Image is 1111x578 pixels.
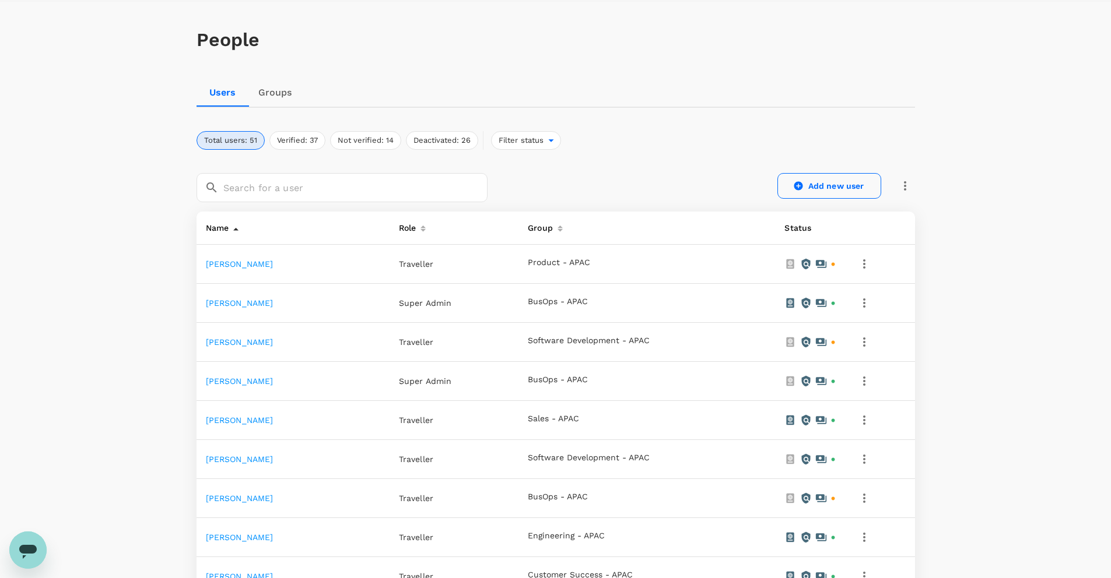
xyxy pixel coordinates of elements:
input: Search for a user [223,173,488,202]
button: Verified: 37 [269,131,325,150]
a: Users [197,79,249,107]
a: [PERSON_NAME] [206,415,274,425]
h1: People [197,29,915,51]
div: Name [201,216,229,235]
iframe: Button to launch messaging window [9,531,47,569]
a: [PERSON_NAME] [206,337,274,347]
th: Status [775,212,845,245]
a: [PERSON_NAME] [206,298,274,308]
button: Product - APAC [528,258,590,267]
a: [PERSON_NAME] [206,454,274,464]
span: Traveller [399,415,433,425]
a: Add new user [777,173,881,199]
span: Traveller [399,494,433,503]
button: Deactivated: 26 [406,131,478,150]
button: Software Development - APAC [528,336,650,346]
div: Role [394,216,416,235]
span: Traveller [399,259,433,269]
div: Group [523,216,553,235]
a: [PERSON_NAME] [206,533,274,542]
span: Super Admin [399,298,452,308]
a: [PERSON_NAME] [206,494,274,503]
button: Total users: 51 [197,131,265,150]
button: Engineering - APAC [528,531,605,541]
a: [PERSON_NAME] [206,376,274,386]
button: BusOps - APAC [528,297,588,306]
button: Sales - APAC [528,414,579,424]
span: Traveller [399,337,433,347]
a: Groups [249,79,302,107]
button: BusOps - APAC [528,492,588,502]
span: Filter status [492,135,549,146]
button: Not verified: 14 [330,131,401,150]
span: Traveller [399,454,433,464]
span: Traveller [399,533,433,542]
span: Super Admin [399,376,452,386]
button: BusOps - APAC [528,375,588,385]
button: Software Development - APAC [528,453,650,463]
a: [PERSON_NAME] [206,259,274,269]
div: Filter status [491,131,562,150]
